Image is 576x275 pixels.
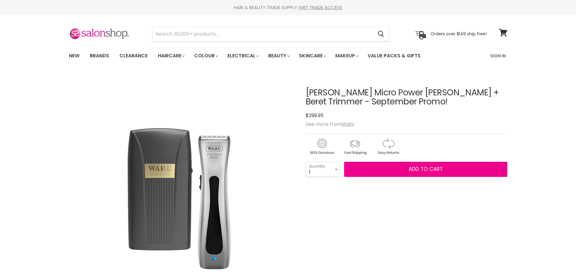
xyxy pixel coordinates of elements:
span: See more from [306,121,354,128]
a: Electrical [223,50,262,62]
a: Makeup [331,50,362,62]
span: $299.95 [306,112,324,119]
a: Beauty [264,50,293,62]
p: Orders over $149 ship free! [431,31,487,37]
a: Sign In [487,50,509,62]
a: Haircare [153,50,188,62]
div: HAIR & BEAUTY TRADE SUPPLY | [61,5,515,11]
a: Wahl [342,121,354,128]
img: shipping.gif [339,137,371,156]
a: New [64,50,84,62]
form: Product [152,27,389,41]
img: returns.gif [372,137,404,156]
input: Search [153,27,373,41]
select: Quantity [306,162,340,177]
a: Colour [190,50,222,62]
button: Add to cart [344,162,507,177]
a: Clearance [115,50,152,62]
ul: Main menu [64,47,456,65]
a: GET TRADE ACCESS [300,4,342,11]
button: Search [373,27,389,41]
h1: [PERSON_NAME] Micro Power [PERSON_NAME] + Beret Trimmer - September Promo! [306,88,507,107]
nav: Main [61,47,515,65]
a: Value Packs & Gifts [363,50,425,62]
a: Skincare [295,50,330,62]
a: Brands [85,50,114,62]
span: Add to cart [408,165,443,173]
img: genuine.gif [306,137,338,156]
